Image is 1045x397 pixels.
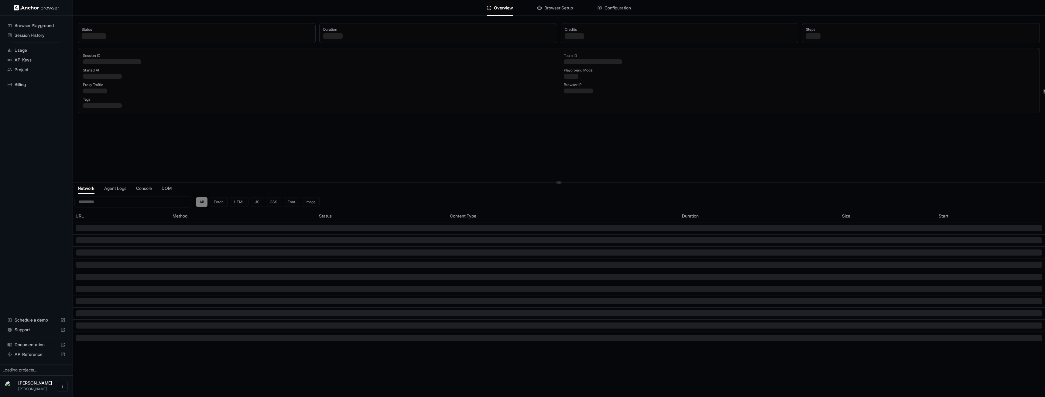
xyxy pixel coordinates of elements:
span: Session History [15,32,65,38]
span: DOM [162,185,172,191]
div: Session History [5,30,68,40]
div: Session ID [83,53,554,58]
span: Usage [15,47,65,53]
span: API Reference [15,351,58,357]
div: Browser Playground [5,21,68,30]
div: Duration [682,213,837,219]
div: Schedule a demo [5,315,68,325]
div: Status [319,213,445,219]
div: Billing [5,80,68,89]
div: Loading projects... [2,367,70,373]
div: Started At [83,68,554,73]
span: Browser Playground [15,23,65,29]
span: Billing [15,82,65,88]
div: Method [173,213,314,219]
div: Team ID [564,53,1035,58]
div: Content Type [450,213,677,219]
span: Documentation [15,342,58,348]
div: Status [82,27,312,32]
span: API Keys [15,57,65,63]
span: geraldo@privacyhawk.com [18,387,50,391]
div: Tags [83,97,1035,102]
div: Size [842,213,934,219]
div: Usage [5,45,68,55]
div: Proxy Traffic [83,82,554,87]
div: Support [5,325,68,335]
img: Geraldo Salazar [5,381,16,392]
span: Project [15,67,65,73]
span: Overview [494,5,513,11]
span: Console [136,185,152,191]
div: Browser IP [564,82,1035,87]
span: Configuration [605,5,631,11]
div: Steps [806,27,1036,32]
div: API Reference [5,350,68,359]
span: Support [15,327,58,333]
div: Playground Mode [564,68,1035,73]
div: URL [76,213,168,219]
span: Geraldo Salazar [18,380,52,385]
span: Agent Logs [104,185,126,191]
div: Duration [323,27,553,32]
div: Project [5,65,68,75]
div: Credits [565,27,795,32]
button: Open menu [57,381,68,392]
span: Schedule a demo [15,317,58,323]
div: Documentation [5,340,68,350]
img: Anchor Logo [14,5,59,11]
span: Network [78,185,94,191]
div: API Keys [5,55,68,65]
div: Start [939,213,1042,219]
span: Browser Setup [544,5,573,11]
